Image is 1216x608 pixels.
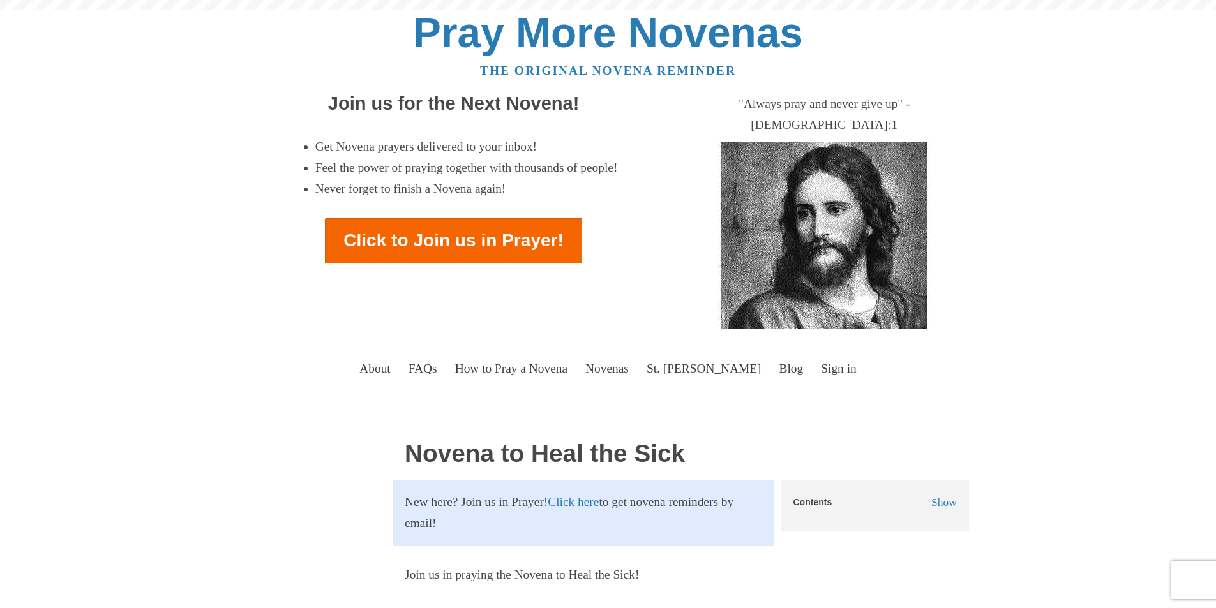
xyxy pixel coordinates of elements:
[679,94,969,136] div: "Always pray and never give up" - [DEMOGRAPHIC_DATA]:1
[447,351,575,387] a: How to Pray a Novena
[413,9,803,56] a: Pray More Novenas
[931,496,957,508] span: Show
[247,94,660,114] h2: Join us for the Next Novena!
[393,480,775,547] section: New here? Join us in Prayer! to get novena reminders by email!
[702,142,946,329] img: Jesus
[405,440,762,468] h1: Novena to Heal the Sick
[315,158,618,179] li: Feel the power of praying together with thousands of people!
[639,351,769,387] a: St. [PERSON_NAME]
[578,351,636,387] a: Novenas
[548,492,599,513] a: Click here
[315,179,618,200] li: Never forget to finish a Novena again!
[325,218,582,263] a: Click to Join us in Prayer!
[772,351,811,387] a: Blog
[814,351,864,387] a: Sign in
[793,498,832,507] h5: Contents
[480,64,736,77] a: The original novena reminder
[401,351,444,387] a: FAQs
[315,137,618,158] li: Get Novena prayers delivered to your inbox!
[405,565,762,586] p: Join us in praying the Novena to Heal the Sick!
[352,351,398,387] a: About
